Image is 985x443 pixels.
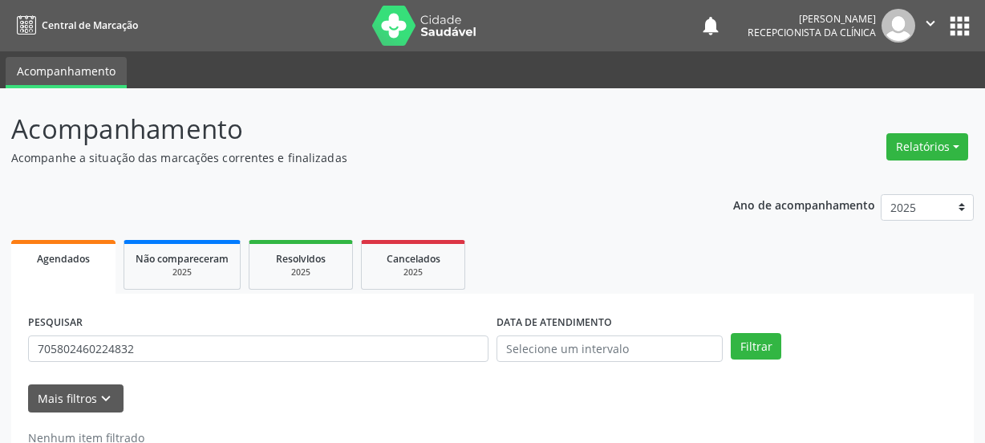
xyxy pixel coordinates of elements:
[699,14,722,37] button: notifications
[922,14,939,32] i: 
[28,335,488,363] input: Nome, CNS
[733,194,875,214] p: Ano de acompanhamento
[882,9,915,43] img: img
[276,252,326,266] span: Resolvidos
[497,335,723,363] input: Selecione um intervalo
[886,133,968,161] button: Relatórios
[11,12,138,39] a: Central de Marcação
[28,384,124,413] button: Mais filtroskeyboard_arrow_down
[97,390,115,408] i: keyboard_arrow_down
[37,252,90,266] span: Agendados
[915,9,946,43] button: 
[731,333,781,360] button: Filtrar
[748,12,876,26] div: [PERSON_NAME]
[748,26,876,39] span: Recepcionista da clínica
[946,12,974,40] button: apps
[11,149,685,166] p: Acompanhe a situação das marcações correntes e finalizadas
[387,252,440,266] span: Cancelados
[6,57,127,88] a: Acompanhamento
[42,18,138,32] span: Central de Marcação
[136,252,229,266] span: Não compareceram
[28,311,83,335] label: PESQUISAR
[11,109,685,149] p: Acompanhamento
[373,266,453,278] div: 2025
[497,311,612,335] label: DATA DE ATENDIMENTO
[136,266,229,278] div: 2025
[261,266,341,278] div: 2025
